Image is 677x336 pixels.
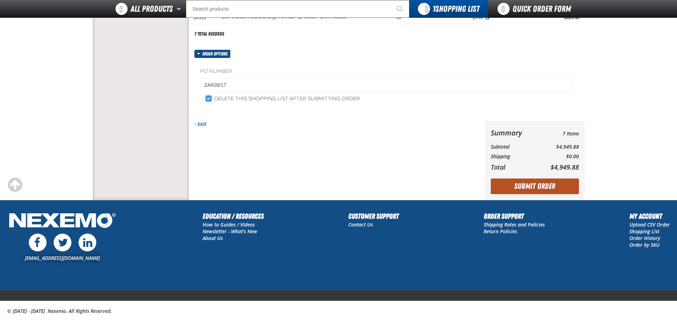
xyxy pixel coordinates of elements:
[491,127,537,139] th: Summary
[130,2,173,15] span: All Products
[493,15,580,21] div: $326.40
[203,228,257,235] a: Newsletter - What's New
[484,228,517,235] a: Return Policies
[629,241,660,248] a: Order by SKU
[537,127,579,139] td: 7 Items
[206,96,360,102] label: Delete this shopping list after submitting order
[491,178,579,194] button: Submit Order
[491,152,537,161] th: Shipping
[483,15,492,21] button: View All Prices for DOT 3 Brake Fluid Exchange Formula - 12 Ounce - ZAK Products
[194,50,231,58] button: Order options
[25,255,100,261] a: [EMAIL_ADDRESS][DOMAIN_NAME]
[629,211,670,222] h2: My Account
[537,152,579,161] td: $0.00
[396,15,401,20] span: 96
[491,161,537,173] th: Total
[411,15,483,21] div: $3.40
[348,211,399,222] h2: Customer Support
[348,221,373,228] a: Contact Us
[194,31,224,37] div: 7 total records
[7,211,118,232] img: Nexemo Logo
[189,12,217,24] td: BK101
[202,50,230,58] span: Order options
[203,235,223,241] a: About Us
[484,211,545,222] h2: Order Support
[629,221,670,228] a: Upload CSV Order
[203,211,264,222] h2: Education / Resources
[537,142,579,152] td: $4,949.88
[491,142,537,152] th: Subtotal
[629,235,660,241] a: Order History
[203,221,255,228] a: How to Guides / Videos
[200,68,573,75] label: PO Number
[432,4,479,14] span: Shopping List
[629,228,659,235] a: Shopping List
[484,221,545,228] a: Shipping Rates and Policies
[432,4,435,14] strong: 1
[7,177,23,193] div: Scroll to the top
[194,121,206,127] a: Back
[550,163,579,171] span: $4,949.88
[206,96,211,101] input: Delete this shopping list after submitting order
